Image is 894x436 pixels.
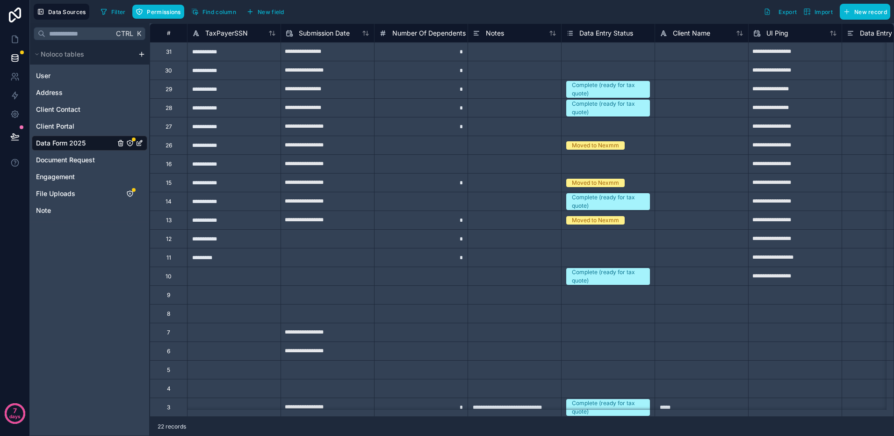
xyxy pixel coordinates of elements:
button: Export [760,4,800,20]
div: 29 [166,86,172,93]
span: Notes [486,29,504,38]
span: Data Entry Status [579,29,633,38]
div: Complete (ready for tax quote) [572,399,644,416]
div: Complete (ready for tax quote) [572,268,644,285]
span: UI Ping [766,29,788,38]
div: 6 [167,348,170,355]
p: days [9,410,21,423]
div: 16 [166,160,172,168]
div: Complete (ready for tax quote) [572,193,644,210]
span: Filter [111,8,126,15]
div: 31 [166,48,172,56]
button: Filter [97,5,129,19]
div: 11 [166,254,171,262]
div: Complete (ready for tax quote) [572,81,644,98]
div: 30 [165,67,172,74]
span: Permissions [147,8,180,15]
div: 9 [167,291,170,299]
span: New field [258,8,284,15]
div: 26 [166,142,172,149]
div: Moved to Nexmm [572,179,619,187]
span: Number Of Dependents [392,29,466,38]
span: Ctrl [115,28,134,39]
div: 27 [166,123,172,131]
div: 7 [167,329,170,336]
div: 13 [166,217,172,224]
span: Client Name [673,29,710,38]
div: 10 [166,273,172,280]
span: TaxPayerSSN [205,29,248,38]
div: Moved to Nexmm [572,141,619,150]
button: Data Sources [34,4,89,20]
span: K [136,30,142,37]
button: New record [840,4,890,20]
button: Import [800,4,836,20]
span: Find column [202,8,236,15]
span: New record [854,8,887,15]
div: Complete (ready for tax quote) [572,100,644,116]
div: 4 [167,385,171,392]
div: 28 [166,104,172,112]
span: Submission Date [299,29,350,38]
div: 12 [166,235,172,243]
div: # [157,29,180,36]
span: Import [815,8,833,15]
span: Export [779,8,797,15]
div: 15 [166,179,172,187]
div: 8 [167,310,170,318]
span: 22 records [158,423,186,430]
button: Permissions [132,5,184,19]
a: New record [836,4,890,20]
button: Find column [188,5,239,19]
div: Moved to Nexmm [572,216,619,225]
div: 14 [166,198,172,205]
a: Permissions [132,5,187,19]
span: Data Sources [48,8,86,15]
button: New field [243,5,288,19]
p: 7 [13,406,17,415]
div: 5 [167,366,170,374]
div: 3 [167,404,170,411]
